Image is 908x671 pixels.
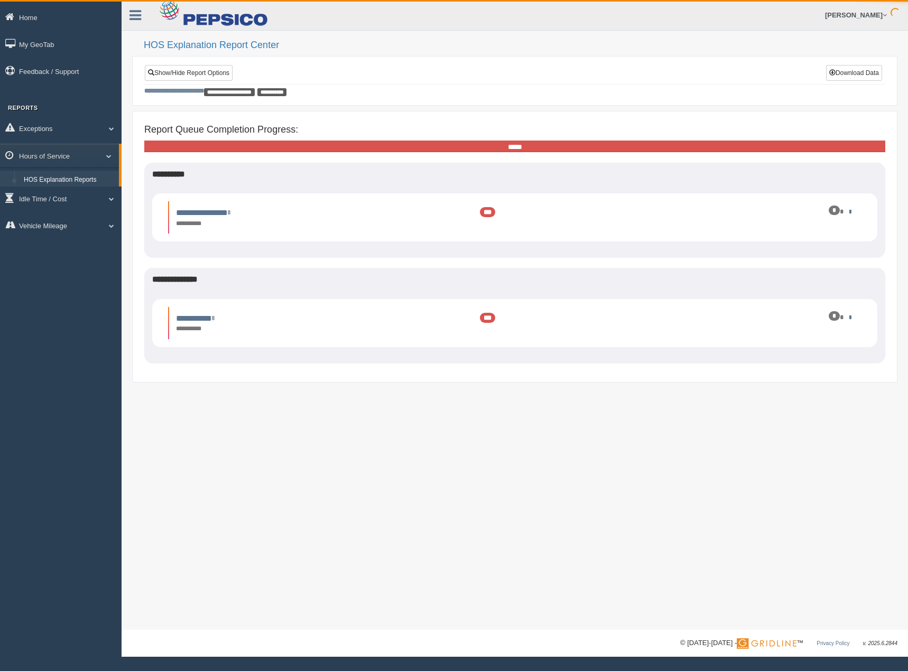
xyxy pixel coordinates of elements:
a: Privacy Policy [817,640,849,646]
li: Expand [168,307,861,339]
img: Gridline [737,638,796,649]
a: HOS Explanation Reports [19,171,119,190]
span: v. 2025.6.2844 [863,640,897,646]
h2: HOS Explanation Report Center [144,40,897,51]
div: © [DATE]-[DATE] - ™ [680,638,897,649]
a: Show/Hide Report Options [145,65,233,81]
li: Expand [168,201,861,234]
h4: Report Queue Completion Progress: [144,125,885,135]
button: Download Data [826,65,882,81]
